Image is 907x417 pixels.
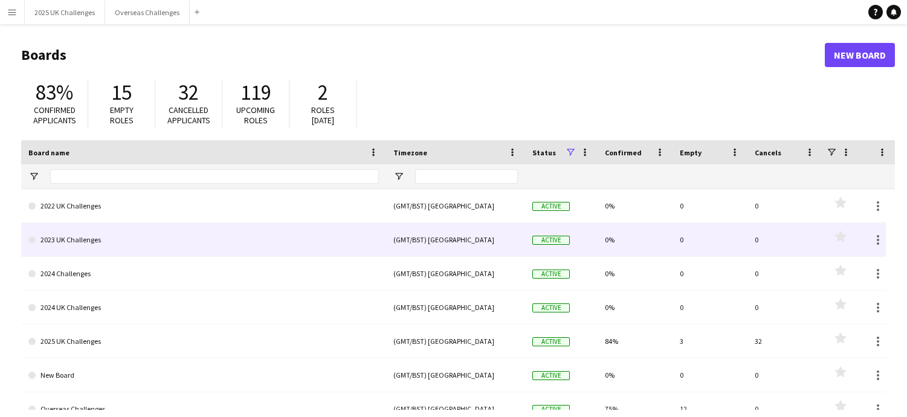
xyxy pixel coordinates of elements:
[673,189,747,222] div: 0
[28,291,379,325] a: 2024 UK Challenges
[386,223,525,256] div: (GMT/BST) [GEOGRAPHIC_DATA]
[111,79,132,106] span: 15
[673,291,747,324] div: 0
[110,105,134,126] span: Empty roles
[598,358,673,392] div: 0%
[673,223,747,256] div: 0
[25,1,105,24] button: 2025 UK Challenges
[21,46,825,64] h1: Boards
[532,303,570,312] span: Active
[415,169,518,184] input: Timezone Filter Input
[240,79,271,106] span: 119
[532,270,570,279] span: Active
[105,1,190,24] button: Overseas Challenges
[236,105,275,126] span: Upcoming roles
[28,223,379,257] a: 2023 UK Challenges
[532,148,556,157] span: Status
[386,291,525,324] div: (GMT/BST) [GEOGRAPHIC_DATA]
[825,43,895,67] a: New Board
[598,223,673,256] div: 0%
[33,105,76,126] span: Confirmed applicants
[28,257,379,291] a: 2024 Challenges
[747,291,822,324] div: 0
[747,358,822,392] div: 0
[167,105,210,126] span: Cancelled applicants
[28,358,379,392] a: New Board
[28,148,69,157] span: Board name
[28,171,39,182] button: Open Filter Menu
[311,105,335,126] span: Roles [DATE]
[318,79,328,106] span: 2
[598,189,673,222] div: 0%
[747,189,822,222] div: 0
[386,189,525,222] div: (GMT/BST) [GEOGRAPHIC_DATA]
[605,148,642,157] span: Confirmed
[673,325,747,358] div: 3
[747,257,822,290] div: 0
[28,325,379,358] a: 2025 UK Challenges
[598,257,673,290] div: 0%
[386,358,525,392] div: (GMT/BST) [GEOGRAPHIC_DATA]
[36,79,73,106] span: 83%
[393,148,427,157] span: Timezone
[747,325,822,358] div: 32
[532,202,570,211] span: Active
[386,257,525,290] div: (GMT/BST) [GEOGRAPHIC_DATA]
[50,169,379,184] input: Board name Filter Input
[673,257,747,290] div: 0
[673,358,747,392] div: 0
[598,325,673,358] div: 84%
[532,337,570,346] span: Active
[755,148,781,157] span: Cancels
[178,79,199,106] span: 32
[532,371,570,380] span: Active
[598,291,673,324] div: 0%
[393,171,404,182] button: Open Filter Menu
[747,223,822,256] div: 0
[532,236,570,245] span: Active
[680,148,702,157] span: Empty
[386,325,525,358] div: (GMT/BST) [GEOGRAPHIC_DATA]
[532,405,570,414] span: Active
[28,189,379,223] a: 2022 UK Challenges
